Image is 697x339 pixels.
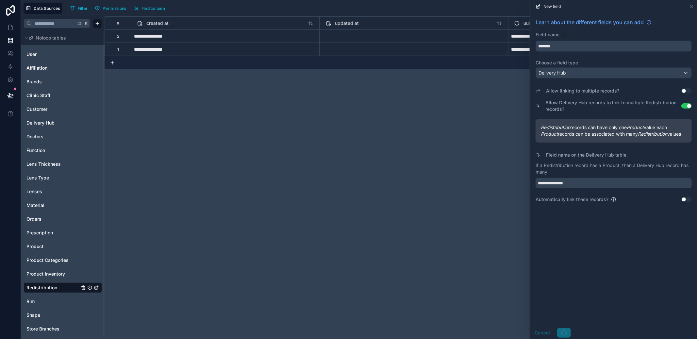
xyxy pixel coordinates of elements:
span: records can have only one value each [541,124,687,131]
div: Function [24,145,102,156]
a: Material [26,202,79,209]
a: Lenses [26,188,79,195]
div: Product Inventory [24,269,102,279]
button: Permissions [92,3,128,13]
span: Rim [26,298,35,305]
span: Orders [26,216,41,222]
span: Lens Type [26,175,49,181]
span: New field [543,4,561,9]
div: Brands [24,76,102,87]
label: Field name on the Delivery Hub table [546,152,626,158]
p: If a Redistribution record has a Product, then a Delivery Hub record has many: [536,162,692,175]
span: Doctors [26,133,43,140]
a: Learn about the different fields you can add [536,18,652,26]
span: uuid [523,20,533,26]
div: Lenses [24,186,102,197]
div: Prescription [24,228,102,238]
div: Orders [24,214,102,224]
span: Store Branches [26,326,59,332]
span: Brands [26,78,42,85]
span: Product Inventory [26,271,65,277]
span: updated at [335,20,359,26]
span: Delivery Hub [26,120,55,126]
span: Delivery Hub [539,70,566,76]
span: Redistribution [26,284,57,291]
span: Shape [26,312,40,318]
div: 2 [117,34,119,39]
a: Delivery Hub [26,120,79,126]
a: Product Categories [26,257,79,263]
a: Affiliation [26,65,79,71]
span: Clinic Staff [26,92,50,99]
em: Product [541,131,558,137]
a: Permissions [92,3,131,13]
span: Material [26,202,44,209]
a: Function [26,147,79,154]
em: Redistribution [541,125,570,130]
span: Lenses [26,188,42,195]
span: Function [26,147,45,154]
span: Data Sources [34,6,60,11]
button: Noloco tables [24,33,98,42]
span: User [26,51,37,58]
a: Doctors [26,133,79,140]
a: Lens Type [26,175,79,181]
div: Delivery Hub [24,118,102,128]
div: Clinic Staff [24,90,102,101]
span: K [84,21,89,26]
span: created at [146,20,169,26]
span: Filter [78,6,88,11]
div: Lens Thickness [24,159,102,169]
div: Redistribution [24,282,102,293]
div: Store Branches [24,324,102,334]
span: records can be associated with many values [541,131,687,137]
a: Product [26,243,79,250]
div: Lens Type [24,173,102,183]
a: User [26,51,79,58]
div: Doctors [24,131,102,142]
label: Automatically link these records? [536,196,608,203]
button: Filter [68,3,90,13]
div: Customer [24,104,102,114]
div: User [24,49,102,59]
a: Customer [26,106,79,112]
span: Lens Thickness [26,161,61,167]
a: Brands [26,78,79,85]
label: Allow Delivery Hub records to link to multiple Redistribution records? [545,99,681,112]
div: Material [24,200,102,211]
a: Rim [26,298,79,305]
span: Product [26,243,43,250]
em: Product [627,125,644,130]
span: Customer [26,106,47,112]
a: Shape [26,312,79,318]
span: Product Categories [26,257,69,263]
a: Product Inventory [26,271,79,277]
div: Rim [24,296,102,307]
div: Product Categories [24,255,102,265]
em: Redistribution [638,131,667,137]
span: Prescription [26,229,53,236]
a: Lens Thickness [26,161,79,167]
a: Prescription [26,229,79,236]
a: Redistribution [26,284,79,291]
a: Orders [26,216,79,222]
label: Choose a field type [536,59,692,66]
span: Learn about the different fields you can add [536,18,644,26]
div: # [111,21,125,26]
span: Permissions [103,6,126,11]
button: Data Sources [24,3,62,14]
div: Shape [24,310,102,320]
a: Clinic Staff [26,92,79,99]
div: Affiliation [24,63,102,73]
div: 1 [117,47,119,52]
button: Delivery Hub [536,67,692,78]
span: Noloco tables [36,35,66,41]
span: Find column [141,6,165,11]
button: Find column [131,3,167,13]
label: Allow linking to multiple records? [546,88,619,94]
label: Field name [536,31,559,38]
span: Affiliation [26,65,47,71]
div: Product [24,241,102,252]
a: Store Branches [26,326,79,332]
